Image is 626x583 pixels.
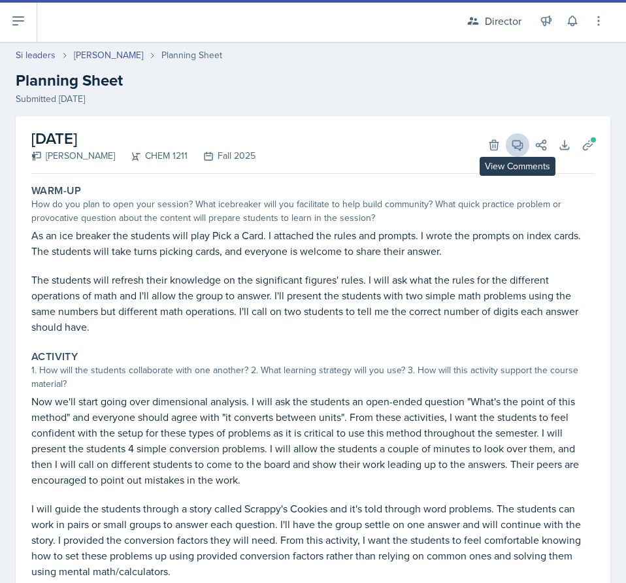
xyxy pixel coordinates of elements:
[188,149,255,163] div: Fall 2025
[485,13,521,29] div: Director
[31,501,595,579] p: I will guide the students through a story called Scrappy's Cookies and it's told through word pro...
[31,184,82,197] label: Warm-Up
[31,149,115,163] div: [PERSON_NAME]
[16,92,610,106] div: Submitted [DATE]
[506,133,529,157] button: View Comments
[31,197,595,225] div: How do you plan to open your session? What icebreaker will you facilitate to help build community...
[31,272,595,335] p: The students will refresh their knowledge on the significant figures' rules. I will ask what the ...
[31,350,78,363] label: Activity
[16,69,610,92] h2: Planning Sheet
[16,48,56,62] a: Si leaders
[161,48,222,62] div: Planning Sheet
[31,127,255,150] h2: [DATE]
[31,393,595,488] p: Now we'll start going over dimensional analysis. I will ask the students an open-ended question "...
[74,48,143,62] a: [PERSON_NAME]
[31,363,595,391] div: 1. How will the students collaborate with one another? 2. What learning strategy will you use? 3....
[31,227,595,259] p: As an ice breaker the students will play Pick a Card. I attached the rules and prompts. I wrote t...
[115,149,188,163] div: CHEM 1211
